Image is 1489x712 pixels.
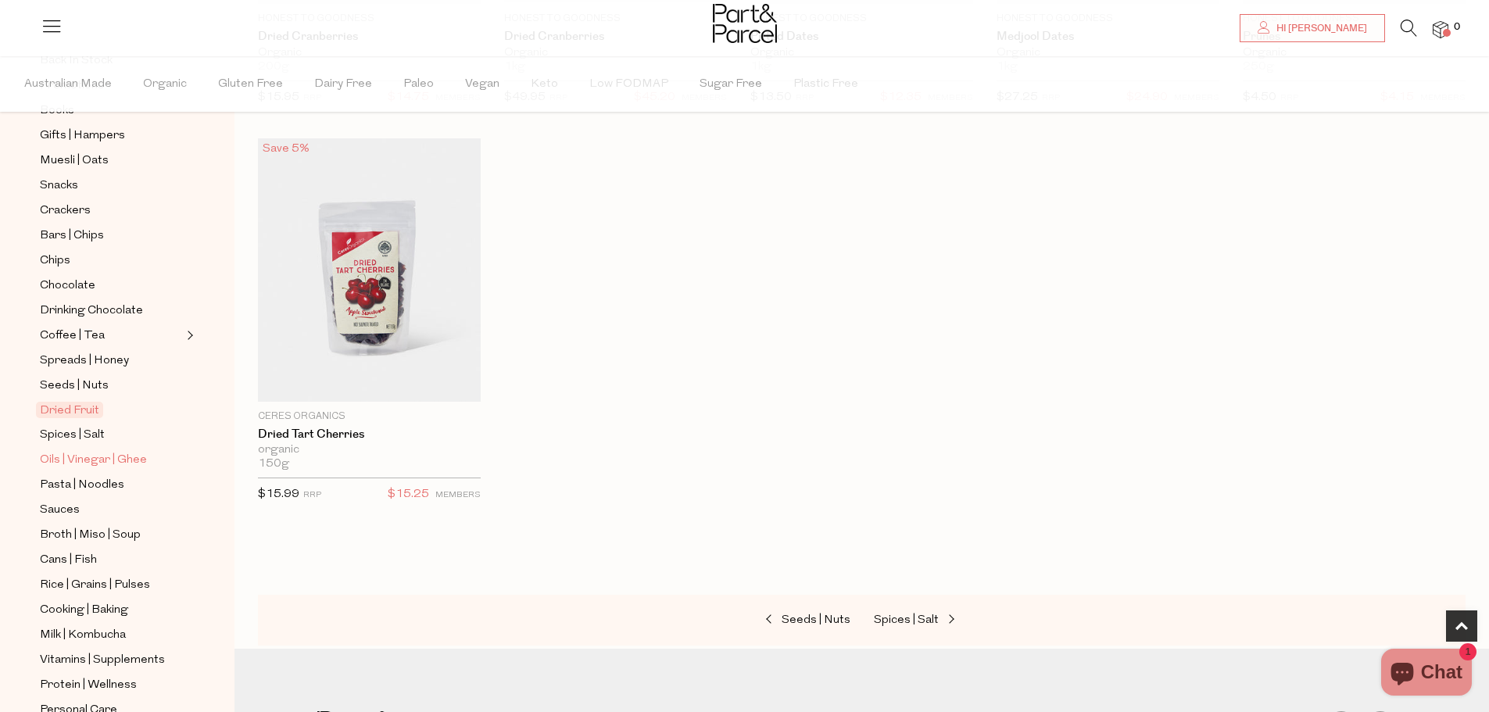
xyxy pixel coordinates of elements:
span: Cooking | Baking [40,601,128,620]
a: Protein | Wellness [40,675,182,695]
a: Spreads | Honey [40,351,182,370]
a: Broth | Miso | Soup [40,525,182,545]
a: Crackers [40,201,182,220]
span: Vitamins | Supplements [40,651,165,670]
span: Dried Fruit [36,402,103,418]
a: Milk | Kombucha [40,625,182,645]
a: Drinking Chocolate [40,301,182,320]
button: Expand/Collapse Coffee | Tea [183,326,194,345]
a: Bars | Chips [40,226,182,245]
a: Pasta | Noodles [40,475,182,495]
img: Part&Parcel [713,4,777,43]
small: RRP [303,491,321,499]
span: Protein | Wellness [40,676,137,695]
span: Seeds | Nuts [40,377,109,395]
a: Sauces [40,500,182,520]
a: Chocolate [40,276,182,295]
span: Broth | Miso | Soup [40,526,141,545]
span: Seeds | Nuts [782,614,850,626]
a: Hi [PERSON_NAME] [1240,14,1385,42]
span: Gluten Free [218,57,283,112]
div: Save 5% [258,138,314,159]
a: 0 [1433,21,1448,38]
span: Muesli | Oats [40,152,109,170]
span: Low FODMAP [589,57,668,112]
a: Vitamins | Supplements [40,650,182,670]
span: Sugar Free [700,57,762,112]
span: 150g [258,457,289,471]
span: Snacks [40,177,78,195]
span: Organic [143,57,187,112]
span: Hi [PERSON_NAME] [1272,22,1367,35]
a: Gifts | Hampers [40,126,182,145]
a: Seeds | Nuts [694,610,850,631]
span: Gifts | Hampers [40,127,125,145]
span: Dairy Free [314,57,372,112]
span: Spices | Salt [874,614,939,626]
span: Drinking Chocolate [40,302,143,320]
span: $15.25 [388,485,429,505]
span: Vegan [465,57,499,112]
span: Cans | Fish [40,551,97,570]
span: Chocolate [40,277,95,295]
span: Oils | Vinegar | Ghee [40,451,147,470]
span: Coffee | Tea [40,327,105,345]
span: Rice | Grains | Pulses [40,576,150,595]
a: Cooking | Baking [40,600,182,620]
a: Cans | Fish [40,550,182,570]
a: Dried Tart Cherries [258,428,481,442]
a: Oils | Vinegar | Ghee [40,450,182,470]
a: Seeds | Nuts [40,376,182,395]
a: Muesli | Oats [40,151,182,170]
span: Pasta | Noodles [40,476,124,495]
span: Chips [40,252,70,270]
a: Rice | Grains | Pulses [40,575,182,595]
a: Snacks [40,176,182,195]
small: MEMBERS [435,491,481,499]
div: organic [258,443,481,457]
a: Spices | Salt [40,425,182,445]
span: Plastic Free [793,57,858,112]
span: Spices | Salt [40,426,105,445]
img: Dried Tart Cherries [258,138,481,401]
span: Bars | Chips [40,227,104,245]
a: Chips [40,251,182,270]
span: 0 [1450,20,1464,34]
a: Coffee | Tea [40,326,182,345]
inbox-online-store-chat: Shopify online store chat [1376,649,1476,699]
span: $15.99 [258,488,299,500]
p: Ceres Organics [258,410,481,424]
span: Sauces [40,501,80,520]
span: Crackers [40,202,91,220]
a: Dried Fruit [40,401,182,420]
span: Australian Made [24,57,112,112]
span: Keto [531,57,558,112]
span: Milk | Kombucha [40,626,126,645]
span: Paleo [403,57,434,112]
a: Spices | Salt [874,610,1030,631]
span: Spreads | Honey [40,352,129,370]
